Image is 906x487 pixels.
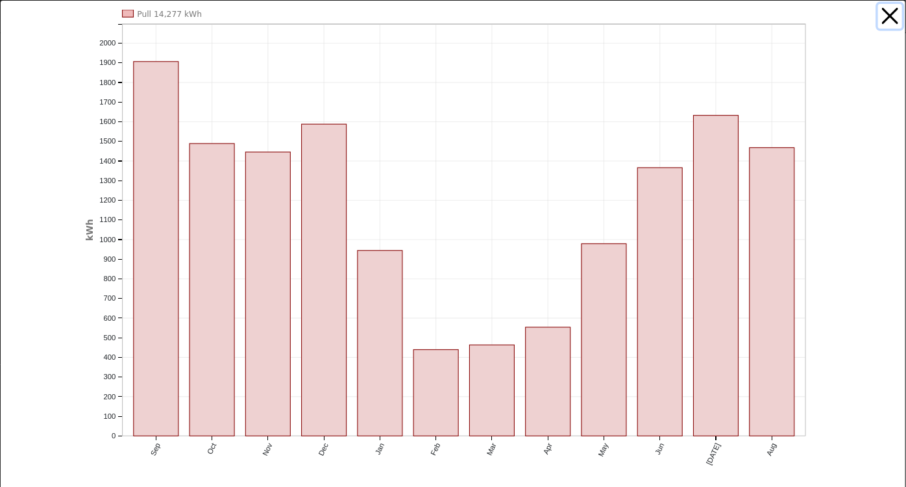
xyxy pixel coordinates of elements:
text: 1500 [99,138,116,145]
text: [DATE] [705,442,722,466]
text: 1000 [99,236,116,243]
rect: onclick="" [302,124,347,436]
text: 700 [103,295,116,303]
text: 100 [103,412,116,420]
text: 400 [103,353,116,361]
rect: onclick="" [526,327,570,436]
text: Pull 14,277 kWh [137,10,202,19]
text: Nov [261,442,274,458]
rect: onclick="" [413,350,458,436]
rect: onclick="" [470,345,515,436]
text: 1300 [99,177,116,184]
text: Sep [149,442,162,457]
rect: onclick="" [358,251,402,436]
text: 1400 [99,157,116,165]
text: 200 [103,393,116,401]
text: 900 [103,255,116,263]
text: 1200 [99,196,116,204]
text: 1800 [99,79,116,86]
text: Jun [654,442,666,456]
text: 500 [103,334,116,342]
rect: onclick="" [134,62,178,436]
text: Apr [542,442,554,456]
text: 1900 [99,59,116,67]
text: 600 [103,314,116,322]
text: Feb [429,442,441,457]
text: 300 [103,373,116,381]
rect: onclick="" [582,244,626,436]
text: kWh [84,219,95,242]
rect: onclick="" [694,116,739,436]
text: 2000 [99,39,116,47]
text: Jan [374,442,386,456]
text: Mar [485,442,498,457]
rect: onclick="" [245,152,290,436]
text: 0 [112,432,116,440]
text: Aug [765,442,777,457]
text: Dec [317,442,330,458]
rect: onclick="" [190,144,234,436]
text: 1700 [99,98,116,106]
text: May [597,442,610,458]
text: 1600 [99,118,116,125]
rect: onclick="" [750,148,794,436]
text: Oct [206,442,218,456]
text: 1100 [99,216,116,224]
rect: onclick="" [638,168,683,436]
text: 800 [103,275,116,282]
